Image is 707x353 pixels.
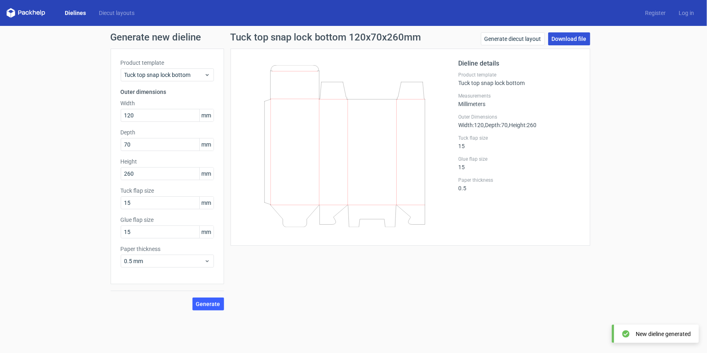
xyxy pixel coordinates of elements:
label: Paper thickness [459,177,580,183]
span: 0.5 mm [124,257,204,265]
h3: Outer dimensions [121,88,214,96]
button: Generate [192,298,224,310]
label: Paper thickness [121,245,214,253]
div: Millimeters [459,93,580,107]
div: 15 [459,156,580,170]
label: Height [121,157,214,166]
a: Register [639,9,672,17]
label: Outer Dimensions [459,114,580,120]
span: mm [199,138,214,151]
span: , Height : 260 [508,122,537,128]
div: 0.5 [459,177,580,191]
span: Generate [196,301,220,307]
a: Generate diecut layout [481,32,545,45]
a: Log in [672,9,701,17]
span: Width : 120 [459,122,484,128]
div: New dieline generated [636,330,691,338]
label: Depth [121,128,214,136]
span: mm [199,197,214,209]
label: Glue flap size [121,216,214,224]
label: Product template [121,59,214,67]
span: mm [199,168,214,180]
label: Tuck flap size [459,135,580,141]
label: Tuck flap size [121,187,214,195]
span: Tuck top snap lock bottom [124,71,204,79]
span: mm [199,109,214,121]
label: Product template [459,72,580,78]
span: , Depth : 70 [484,122,508,128]
label: Measurements [459,93,580,99]
h1: Tuck top snap lock bottom 120x70x260mm [231,32,421,42]
label: Width [121,99,214,107]
span: mm [199,226,214,238]
h1: Generate new dieline [111,32,597,42]
a: Dielines [58,9,92,17]
a: Download file [548,32,590,45]
div: 15 [459,135,580,149]
a: Diecut layouts [92,9,141,17]
label: Glue flap size [459,156,580,162]
h2: Dieline details [459,59,580,68]
div: Tuck top snap lock bottom [459,72,580,86]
